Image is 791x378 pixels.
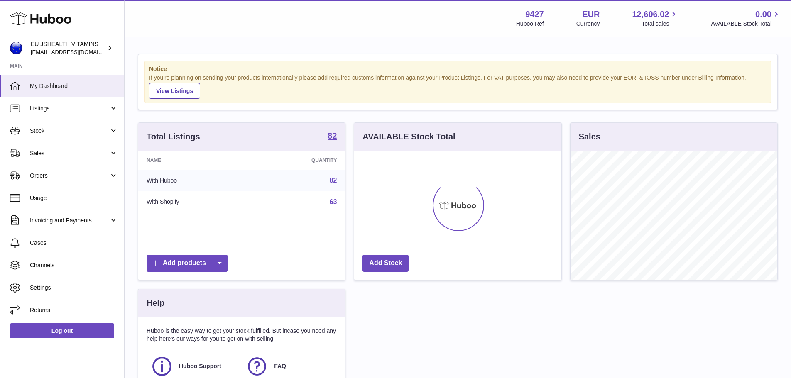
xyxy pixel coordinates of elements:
div: If you're planning on sending your products internationally please add required customs informati... [149,74,767,99]
strong: EUR [582,9,600,20]
span: Settings [30,284,118,292]
p: Huboo is the easy way to get your stock fulfilled. But incase you need any help here's our ways f... [147,327,337,343]
a: Huboo Support [151,355,238,378]
strong: Notice [149,65,767,73]
span: FAQ [274,362,286,370]
th: Quantity [250,151,345,170]
a: 12,606.02 Total sales [632,9,678,28]
a: 0.00 AVAILABLE Stock Total [711,9,781,28]
div: Huboo Ref [516,20,544,28]
span: 0.00 [755,9,771,20]
a: FAQ [246,355,333,378]
a: 82 [330,177,337,184]
span: Total sales [642,20,678,28]
strong: 82 [328,132,337,140]
a: Add products [147,255,228,272]
h3: AVAILABLE Stock Total [362,131,455,142]
div: Currency [576,20,600,28]
h3: Sales [579,131,600,142]
a: 63 [330,198,337,205]
span: AVAILABLE Stock Total [711,20,781,28]
span: Returns [30,306,118,314]
span: My Dashboard [30,82,118,90]
span: Listings [30,105,109,112]
div: EU JSHEALTH VITAMINS [31,40,105,56]
span: Sales [30,149,109,157]
h3: Total Listings [147,131,200,142]
th: Name [138,151,250,170]
span: Stock [30,127,109,135]
td: With Shopify [138,191,250,213]
h3: Help [147,298,164,309]
span: Invoicing and Payments [30,217,109,224]
span: Channels [30,261,118,269]
span: 12,606.02 [632,9,669,20]
strong: 9427 [525,9,544,20]
a: Add Stock [362,255,409,272]
span: Cases [30,239,118,247]
span: Orders [30,172,109,180]
span: Huboo Support [179,362,221,370]
td: With Huboo [138,170,250,191]
a: 82 [328,132,337,141]
img: internalAdmin-9427@internal.huboo.com [10,42,22,54]
span: [EMAIL_ADDRESS][DOMAIN_NAME] [31,49,122,55]
a: View Listings [149,83,200,99]
span: Usage [30,194,118,202]
a: Log out [10,323,114,338]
